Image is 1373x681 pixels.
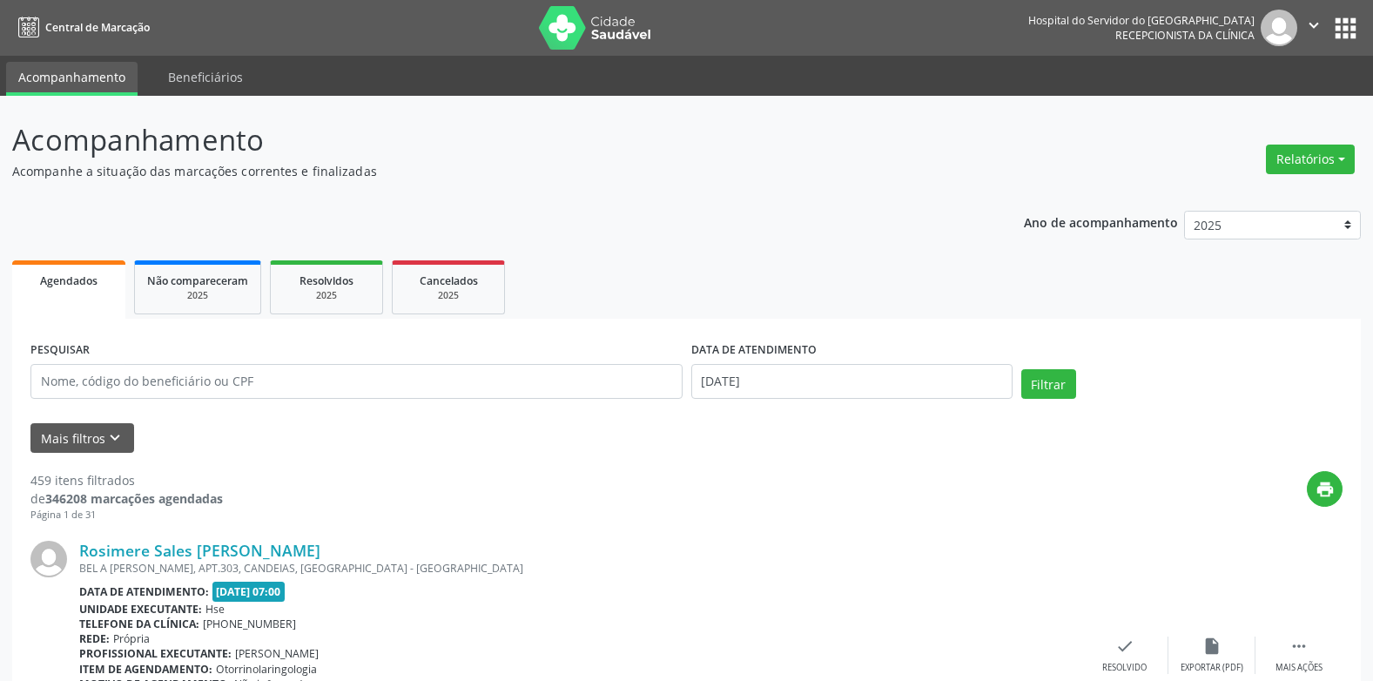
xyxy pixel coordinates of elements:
a: Acompanhamento [6,62,138,96]
i: keyboard_arrow_down [105,428,125,448]
span: Hse [205,602,225,617]
span: Cancelados [420,273,478,288]
div: 2025 [283,289,370,302]
span: Otorrinolaringologia [216,662,317,677]
b: Rede: [79,631,110,646]
div: 459 itens filtrados [30,471,223,489]
img: img [1261,10,1297,46]
p: Acompanhe a situação das marcações correntes e finalizadas [12,162,956,180]
i:  [1304,16,1323,35]
span: Própria [113,631,150,646]
i: insert_drive_file [1202,637,1222,656]
p: Ano de acompanhamento [1024,211,1178,233]
span: Central de Marcação [45,20,150,35]
button: apps [1330,13,1361,44]
i: print [1316,480,1335,499]
div: 2025 [147,289,248,302]
span: [PHONE_NUMBER] [203,617,296,631]
div: Hospital do Servidor do [GEOGRAPHIC_DATA] [1028,13,1255,28]
span: Resolvidos [300,273,353,288]
button: print [1307,471,1343,507]
b: Telefone da clínica: [79,617,199,631]
i: check [1115,637,1134,656]
a: Central de Marcação [12,13,150,42]
div: Mais ações [1275,662,1323,674]
input: Nome, código do beneficiário ou CPF [30,364,683,399]
span: Agendados [40,273,98,288]
p: Acompanhamento [12,118,956,162]
div: de [30,489,223,508]
div: Página 1 de 31 [30,508,223,523]
label: PESQUISAR [30,337,90,364]
span: [PERSON_NAME] [235,646,319,661]
b: Profissional executante: [79,646,232,661]
button: Filtrar [1021,369,1076,399]
img: img [30,541,67,577]
div: 2025 [405,289,492,302]
button:  [1297,10,1330,46]
span: Não compareceram [147,273,248,288]
span: Recepcionista da clínica [1115,28,1255,43]
a: Rosimere Sales [PERSON_NAME] [79,541,320,560]
strong: 346208 marcações agendadas [45,490,223,507]
div: Resolvido [1102,662,1147,674]
label: DATA DE ATENDIMENTO [691,337,817,364]
button: Relatórios [1266,145,1355,174]
b: Data de atendimento: [79,584,209,599]
b: Unidade executante: [79,602,202,617]
input: Selecione um intervalo [691,364,1013,399]
i:  [1289,637,1309,656]
div: BEL A [PERSON_NAME], APT.303, CANDEIAS, [GEOGRAPHIC_DATA] - [GEOGRAPHIC_DATA] [79,561,1081,576]
a: Beneficiários [156,62,255,92]
b: Item de agendamento: [79,662,212,677]
span: [DATE] 07:00 [212,582,286,602]
button: Mais filtroskeyboard_arrow_down [30,423,134,454]
div: Exportar (PDF) [1181,662,1243,674]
